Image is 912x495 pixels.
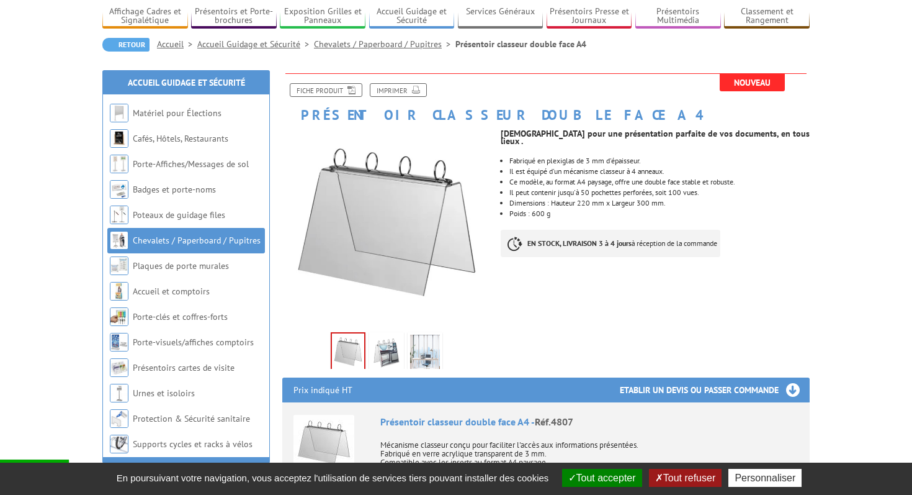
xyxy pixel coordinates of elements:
[370,83,427,97] a: Imprimer
[509,168,810,175] li: Il est équipé d'un mécanisme classeur à 4 anneaux.
[133,388,195,399] a: Urnes et isoloirs
[110,231,128,250] img: Chevalets / Paperboard / Pupitres
[133,184,216,195] a: Badges et porte-noms
[102,38,150,52] a: Retour
[110,257,128,275] img: Plaques de porte murales
[380,415,798,429] div: Présentoir classeur double face A4 -
[110,358,128,377] img: Présentoirs cartes de visite
[509,157,810,165] li: Fabriqué en plexiglas de 3 mm d'épaisseur.
[197,39,314,50] a: Accueil Guidage et Sécurité
[280,6,365,27] a: Exposition Grilles et Panneaux
[527,238,632,248] strong: EN STOCK, LIVRAISON 3 à 4 jours
[293,378,352,402] p: Prix indiqué HT
[332,334,364,372] img: presentoir_claseur_anneaux_a4_4807.jpg
[133,209,225,220] a: Poteaux de guidage files
[509,210,810,217] li: Poids : 600 g
[110,129,128,148] img: Cafés, Hôtels, Restaurants
[372,335,401,373] img: presentoir_claseur_anneaux_a4_affiche_pochette_4807.jpg
[133,286,210,297] a: Accueil et comptoirs
[110,435,128,453] img: Supports cycles et racks à vélos
[133,337,254,348] a: Porte-visuels/affiches comptoirs
[102,6,188,27] a: Affichage Cadres et Signalétique
[728,469,802,487] button: Personnaliser (fenêtre modale)
[509,199,810,207] li: Dimensions : Hauteur 220 mm x Largeur 300 mm.
[110,282,128,301] img: Accueil et comptoirs
[157,39,197,50] a: Accueil
[133,260,229,271] a: Plaques de porte murales
[290,83,362,97] a: Fiche produit
[128,77,245,88] a: Accueil Guidage et Sécurité
[369,6,455,27] a: Accueil Guidage et Sécurité
[380,432,798,493] p: Mécanisme classeur conçu pour faciliter l'accès aux informations présentées. Fabriqué en verre ac...
[635,6,721,27] a: Présentoirs Multimédia
[133,158,249,170] a: Porte-Affiches/Messages de sol
[133,413,250,424] a: Protection & Sécurité sanitaire
[509,178,810,186] li: Ce modèle, au format A4 paysage, offre une double face stable et robuste.
[133,107,221,119] a: Matériel pour Élections
[110,206,128,224] img: Poteaux de guidage files
[133,311,228,322] a: Porte-clés et coffres-forts
[133,362,235,373] a: Présentoirs cartes de visite
[410,335,440,373] img: presentoir_claseur_anneaux_a4_mise_en_scene_4807.jpg
[133,235,261,246] a: Chevalets / Paperboard / Pupitres
[562,469,642,487] button: Tout accepter
[649,469,722,487] button: Tout refuser
[620,378,810,402] h3: Etablir un devis ou passer commande
[110,307,128,326] img: Porte-clés et coffres-forts
[110,155,128,173] img: Porte-Affiches/Messages de sol
[191,6,277,27] a: Présentoirs et Porte-brochures
[282,129,491,328] img: presentoir_claseur_anneaux_a4_4807.jpg
[535,416,573,428] span: Réf.4807
[110,473,555,483] span: En poursuivant votre navigation, vous acceptez l'utilisation de services tiers pouvant installer ...
[314,39,455,50] a: Chevalets / Paperboard / Pupitres
[501,230,720,257] p: à réception de la commande
[133,133,228,144] a: Cafés, Hôtels, Restaurants
[110,104,128,122] img: Matériel pour Élections
[724,6,810,27] a: Classement et Rangement
[133,438,253,450] a: Supports cycles et racks à vélos
[547,6,632,27] a: Présentoirs Presse et Journaux
[455,38,586,50] li: Présentoir classeur double face A4
[458,6,543,27] a: Services Généraux
[110,333,128,352] img: Porte-visuels/affiches comptoirs
[110,180,128,199] img: Badges et porte-noms
[110,384,128,402] img: Urnes et isoloirs
[110,409,128,428] img: Protection & Sécurité sanitaire
[501,128,810,147] strong: [DEMOGRAPHIC_DATA] pour une présentation parfaite de vos documents, en tous lieux .
[509,189,810,196] li: Il peut contenir jusqu'à 50 pochettes perforées, soit 100 vues.
[720,74,785,91] span: Nouveau
[293,415,354,473] img: Présentoir classeur double face A4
